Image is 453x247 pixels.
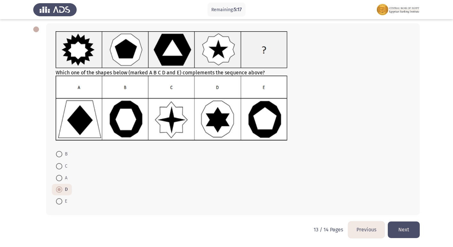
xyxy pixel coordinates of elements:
img: Assessment logo of FOCUS Assessment 3 Modules EN [376,1,420,19]
span: B [62,150,67,158]
button: load previous page [348,221,385,238]
img: UkFYMDA4NkJfdXBkYXRlZF9DQVRfMjAyMS5wbmcxNjIyMDMzMDM0MDMy.png [56,76,287,141]
img: Assess Talent Management logo [33,1,77,19]
p: Remaining: [211,6,242,14]
span: C [62,162,67,170]
p: 13 / 14 Pages [314,227,343,233]
img: UkFYMDA4NkFfQ0FUXzIwMjEucG5nMTYyMjAzMjk5NTY0Mw==.png [56,31,287,68]
div: Which one of the shapes below (marked A B C D and E) complements the sequence above? [56,31,410,142]
span: D [62,186,68,193]
span: E [62,198,67,205]
span: 5:17 [234,6,242,12]
span: A [62,174,67,182]
button: load next page [388,221,420,238]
